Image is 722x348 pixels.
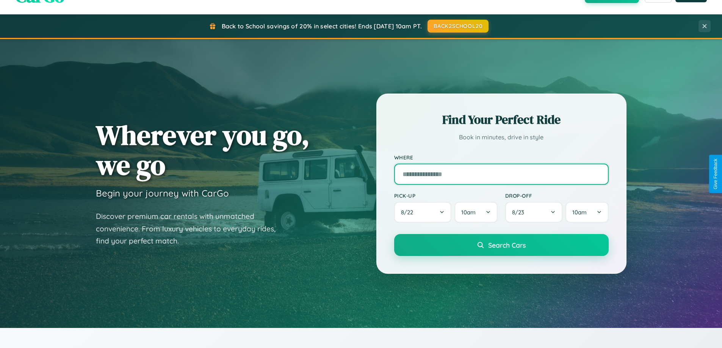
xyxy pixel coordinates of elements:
button: 10am [454,202,497,223]
h2: Find Your Perfect Ride [394,111,609,128]
span: 10am [572,209,587,216]
label: Drop-off [505,192,609,199]
label: Where [394,154,609,161]
span: Back to School savings of 20% in select cities! Ends [DATE] 10am PT. [222,22,422,30]
span: 8 / 23 [512,209,528,216]
button: Search Cars [394,234,609,256]
button: 8/23 [505,202,563,223]
div: Give Feedback [713,159,718,189]
span: Search Cars [488,241,526,249]
button: 8/22 [394,202,452,223]
p: Book in minutes, drive in style [394,132,609,143]
p: Discover premium car rentals with unmatched convenience. From luxury vehicles to everyday rides, ... [96,210,285,247]
span: 8 / 22 [401,209,417,216]
label: Pick-up [394,192,498,199]
h1: Wherever you go, we go [96,120,310,180]
h3: Begin your journey with CarGo [96,187,229,199]
span: 10am [461,209,476,216]
button: BACK2SCHOOL20 [428,20,489,33]
button: 10am [565,202,608,223]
